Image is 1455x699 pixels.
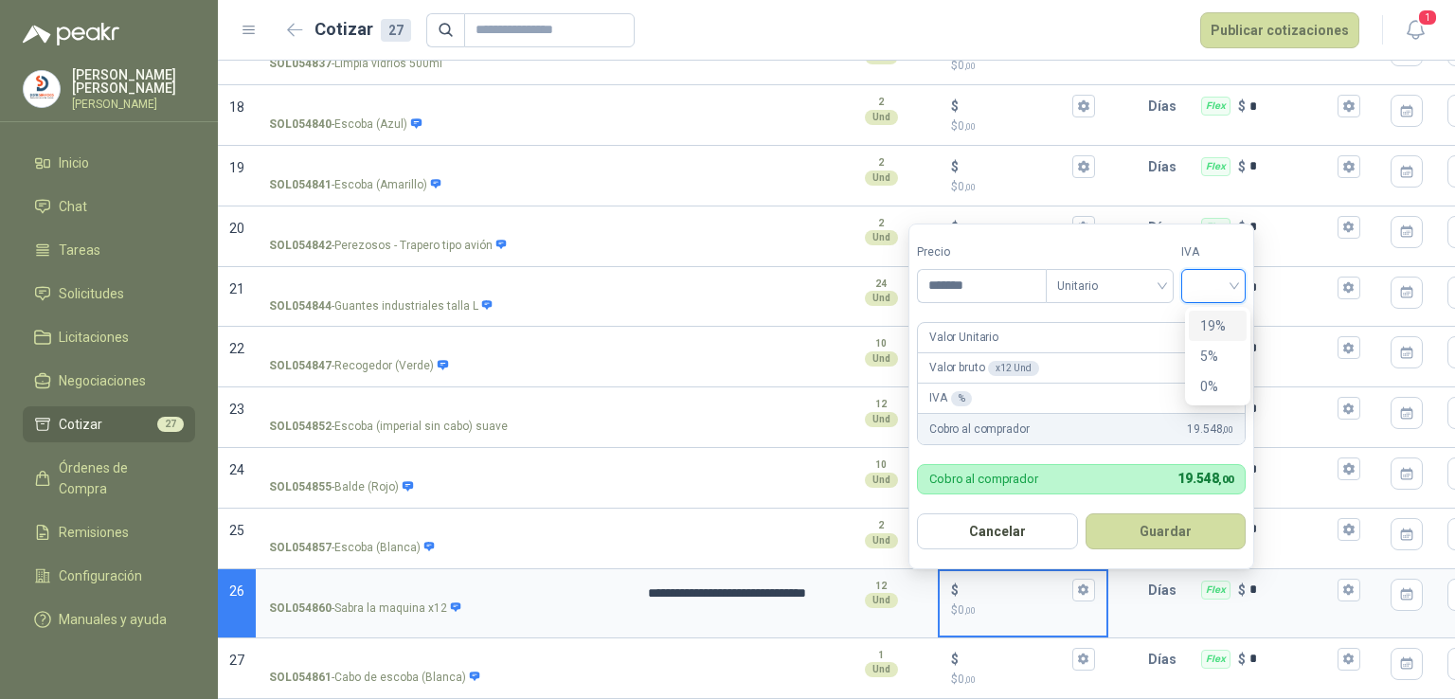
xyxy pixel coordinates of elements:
span: ,00 [964,605,976,616]
div: % [951,391,973,406]
h2: Cotizar [314,16,411,43]
input: $$0,00 [962,159,1069,173]
p: $ [951,580,959,600]
span: ,00 [1218,474,1233,486]
input: Flex $ [1249,159,1334,173]
div: 19% [1189,311,1247,341]
a: Cotizar27 [23,406,195,442]
button: Cancelar [917,513,1078,549]
div: Und [865,593,898,608]
p: Cobro al comprador [929,421,1029,439]
a: Remisiones [23,514,195,550]
strong: SOL054860 [269,600,332,618]
button: $$0,00 [1072,648,1095,671]
p: $ [951,156,959,177]
span: Unitario [1057,272,1162,300]
p: Días [1148,571,1184,609]
a: Tareas [23,232,195,268]
input: SOL054857-Escoba (Blanca) [269,523,621,537]
button: Flex $ [1338,518,1360,541]
strong: SOL054852 [269,418,332,436]
strong: SOL054842 [269,237,332,255]
p: Valor bruto [929,359,1039,377]
strong: SOL054841 [269,176,332,194]
p: $ [1238,649,1246,670]
div: Und [865,412,898,427]
a: Solicitudes [23,276,195,312]
span: 22 [229,341,244,356]
img: Logo peakr [23,23,119,45]
p: $ [951,649,959,670]
div: Und [865,110,898,125]
div: Und [865,473,898,488]
span: ,00 [964,182,976,192]
div: Und [865,533,898,548]
span: 0 [958,119,976,133]
p: 2 [878,155,884,170]
p: - Cabo de escoba (Blanca) [269,669,481,687]
p: Valor Unitario [929,329,998,347]
span: 25 [229,523,244,538]
div: 0% [1200,376,1235,397]
input: SOL054852-Escoba (imperial sin cabo) suave [269,402,621,416]
span: Cotizar [59,414,102,435]
input: SOL054855-Balde (Rojo) [269,462,621,476]
div: Und [865,230,898,245]
p: - Balde (Rojo) [269,478,414,496]
label: IVA [1181,243,1246,261]
span: 23 [229,402,244,417]
span: ,00 [964,121,976,132]
input: Flex $ [1249,341,1334,355]
a: Negociaciones [23,363,195,399]
p: Días [1148,87,1184,125]
strong: SOL054861 [269,669,332,687]
button: Flex $ [1338,95,1360,117]
input: SOL054861-Cabo de escoba (Blanca) [269,653,621,667]
span: 21 [229,281,244,296]
button: $$0,00 [1072,95,1095,117]
div: Flex [1201,97,1230,116]
p: IVA [929,389,972,407]
span: Configuración [59,565,142,586]
span: 0 [958,672,976,686]
div: 27 [381,19,411,42]
div: Und [865,662,898,677]
span: 27 [157,417,184,432]
span: ,00 [964,61,976,71]
input: SOL054847-Recogedor (Verde) [269,341,621,355]
a: Chat [23,188,195,224]
p: $ [951,57,1095,75]
span: 1 [1417,9,1438,27]
div: Und [865,291,898,306]
p: Cobro al comprador [929,473,1038,485]
button: Flex $ [1338,457,1360,480]
button: Flex $ [1338,277,1360,299]
span: 0 [958,180,976,193]
p: $ [1238,580,1246,600]
a: Órdenes de Compra [23,450,195,507]
input: $$0,00 [962,99,1069,114]
span: 20 [229,221,244,236]
div: x 12 Und [988,361,1038,376]
span: Órdenes de Compra [59,457,177,499]
span: Inicio [59,152,89,173]
a: Configuración [23,558,195,594]
button: Guardar [1086,513,1247,549]
p: 10 [875,336,887,351]
button: Flex $ [1338,648,1360,671]
div: 5% [1189,341,1247,371]
strong: SOL054855 [269,478,332,496]
span: ,00 [1222,424,1233,435]
p: [PERSON_NAME] [PERSON_NAME] [72,68,195,95]
strong: SOL054840 [269,116,332,134]
p: 12 [875,579,887,594]
div: Und [865,351,898,367]
label: Precio [917,243,1046,261]
p: - Escoba (imperial sin cabo) suave [269,418,508,436]
p: $ [1238,96,1246,116]
p: 12 [875,397,887,412]
p: - Escoba (Blanca) [269,539,436,557]
p: - Perezosos - Trapero tipo avión [269,237,508,255]
strong: SOL054837 [269,55,332,73]
input: Flex $ [1249,402,1334,416]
